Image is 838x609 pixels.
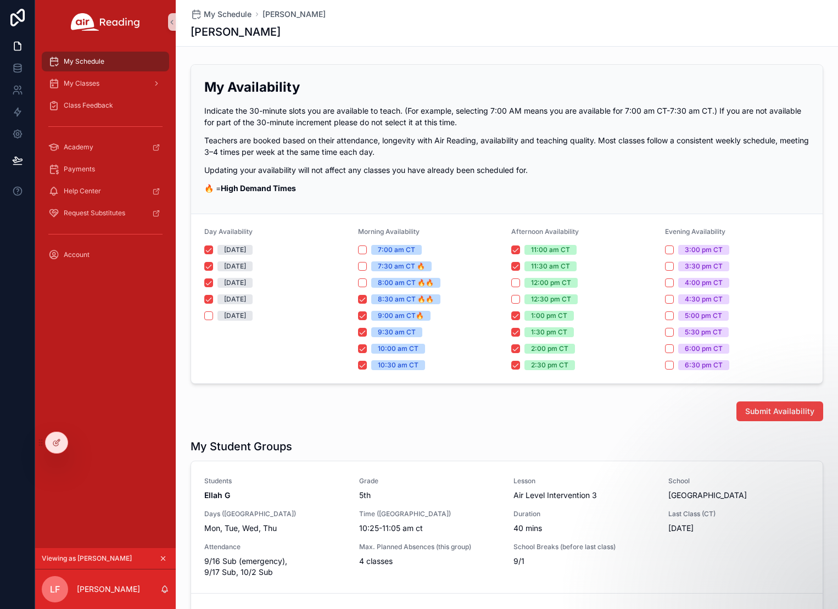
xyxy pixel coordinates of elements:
div: 11:00 am CT [531,245,570,255]
span: 4 classes [359,556,501,567]
span: Days ([GEOGRAPHIC_DATA]) [204,510,346,518]
div: 5:00 pm CT [685,311,722,321]
strong: High Demand Times [221,183,296,193]
span: School Breaks (before last class) [513,543,655,551]
div: [DATE] [224,294,246,304]
span: Lesson [513,477,655,485]
div: [DATE] [224,245,246,255]
span: Payments [64,165,95,174]
span: My Schedule [204,9,252,20]
div: 3:30 pm CT [685,261,723,271]
div: [DATE] [224,278,246,288]
div: 4:00 pm CT [685,278,723,288]
div: 4:30 pm CT [685,294,723,304]
div: 2:00 pm CT [531,344,568,354]
span: Morning Availability [358,227,420,236]
span: Duration [513,510,655,518]
div: 7:30 am CT 🔥 [378,261,425,271]
p: Updating your availability will not affect any classes you have already been scheduled for. [204,164,809,176]
a: Help Center [42,181,169,201]
a: Payments [42,159,169,179]
span: My Classes [64,79,99,88]
span: Help Center [64,187,101,195]
div: 11:30 am CT [531,261,570,271]
span: Attendance [204,543,346,551]
div: 9:00 am CT🔥 [378,311,424,321]
p: [PERSON_NAME] [77,584,140,595]
span: Afternoon Availability [511,227,579,236]
a: My Classes [42,74,169,93]
span: Air Level Intervention 3 [513,490,655,501]
span: 9/16 Sub (emergency), 9/17 Sub, 10/2 Sub [204,556,346,578]
div: 1:30 pm CT [531,327,567,337]
div: 8:00 am CT 🔥🔥 [378,278,434,288]
span: Viewing as [PERSON_NAME] [42,554,132,563]
span: Evening Availability [665,227,725,236]
span: Last Class (CT) [668,510,810,518]
a: Request Substitutes [42,203,169,223]
a: My Schedule [191,9,252,20]
span: [DATE] [668,523,810,534]
div: 9:30 am CT [378,327,416,337]
button: Submit Availability [736,401,823,421]
a: Class Feedback [42,96,169,115]
a: [PERSON_NAME] [262,9,326,20]
span: LF [50,583,60,596]
div: 8:30 am CT 🔥🔥 [378,294,434,304]
p: Teachers are booked based on their attendance, longevity with Air Reading, availability and teach... [204,135,809,158]
span: Max. Planned Absences (this group) [359,543,501,551]
div: 5:30 pm CT [685,327,722,337]
div: 7:00 am CT [378,245,415,255]
div: 10:00 am CT [378,344,418,354]
span: 40 mins [513,523,655,534]
img: App logo [71,13,140,31]
span: School [668,477,810,485]
div: 1:00 pm CT [531,311,567,321]
div: 12:30 pm CT [531,294,571,304]
span: Time ([GEOGRAPHIC_DATA]) [359,510,501,518]
span: [GEOGRAPHIC_DATA] [668,490,810,501]
a: Account [42,245,169,265]
span: 10:25-11:05 am ct [359,523,501,534]
h1: My Student Groups [191,439,292,454]
a: My Schedule [42,52,169,71]
div: [DATE] [224,311,246,321]
span: Day Availability [204,227,253,236]
span: Mon, Tue, Wed, Thu [204,523,346,534]
span: Students [204,477,346,485]
h1: [PERSON_NAME] [191,24,281,40]
p: 🔥 = [204,182,809,194]
span: Account [64,250,90,259]
p: Indicate the 30-minute slots you are available to teach. (For example, selecting 7:00 AM means yo... [204,105,809,128]
span: Request Substitutes [64,209,125,217]
span: Grade [359,477,501,485]
div: scrollable content [35,44,176,279]
span: Academy [64,143,93,152]
div: 6:30 pm CT [685,360,723,370]
div: 6:00 pm CT [685,344,723,354]
div: 12:00 pm CT [531,278,571,288]
span: Submit Availability [745,406,814,417]
span: 5th [359,490,501,501]
strong: Ellah G [204,490,230,500]
span: Class Feedback [64,101,113,110]
span: 9/1 [513,556,655,567]
a: Academy [42,137,169,157]
div: 3:00 pm CT [685,245,723,255]
div: [DATE] [224,261,246,271]
span: My Schedule [64,57,104,66]
div: 2:30 pm CT [531,360,568,370]
h2: My Availability [204,78,809,96]
div: 10:30 am CT [378,360,418,370]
